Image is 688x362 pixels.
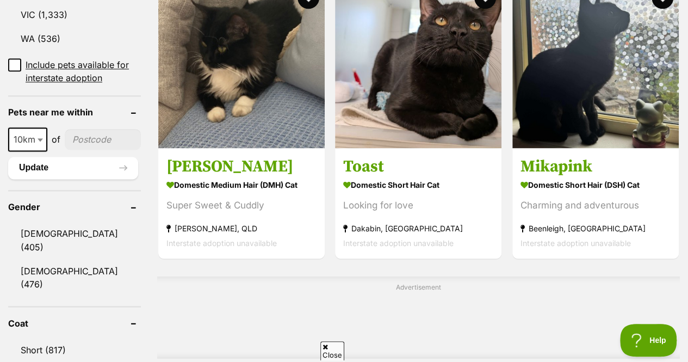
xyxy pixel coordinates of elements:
span: 10km [9,132,46,147]
strong: Beenleigh, [GEOGRAPHIC_DATA] [520,221,671,236]
h3: Mikapink [520,156,671,177]
a: Short (817) [8,338,141,361]
a: Include pets available for interstate adoption [8,58,141,84]
strong: Domestic Medium Hair (DMH) Cat [166,177,317,193]
strong: Dakabin, [GEOGRAPHIC_DATA] [343,221,493,236]
span: Interstate adoption unavailable [343,238,454,248]
div: Super Sweet & Cuddly [166,198,317,213]
button: Update [8,157,138,179]
h3: Toast [343,156,493,177]
a: WA (536) [8,27,141,50]
span: 10km [8,127,47,151]
header: Coat [8,318,141,328]
div: Looking for love [343,198,493,213]
span: Include pets available for interstate adoption [26,58,141,84]
a: Toast Domestic Short Hair Cat Looking for love Dakabin, [GEOGRAPHIC_DATA] Interstate adoption una... [335,148,501,259]
h3: [PERSON_NAME] [166,156,317,177]
div: Advertisement [157,276,680,358]
iframe: Help Scout Beacon - Open [620,324,677,357]
span: Interstate adoption unavailable [166,238,277,248]
a: VIC (1,333) [8,3,141,26]
iframe: Advertisement [418,347,419,347]
strong: [PERSON_NAME], QLD [166,221,317,236]
header: Pets near me within [8,107,141,117]
a: Mikapink Domestic Short Hair (DSH) Cat Charming and adventurous Beenleigh, [GEOGRAPHIC_DATA] Inte... [512,148,679,259]
span: of [52,133,60,146]
a: [PERSON_NAME] Domestic Medium Hair (DMH) Cat Super Sweet & Cuddly [PERSON_NAME], QLD Interstate a... [158,148,325,259]
div: Charming and adventurous [520,198,671,213]
a: [DEMOGRAPHIC_DATA] (476) [8,259,141,295]
span: Interstate adoption unavailable [520,238,631,248]
input: postcode [65,129,141,150]
span: Close [320,341,344,360]
header: Gender [8,202,141,212]
strong: Domestic Short Hair Cat [343,177,493,193]
a: [DEMOGRAPHIC_DATA] (405) [8,222,141,258]
strong: Domestic Short Hair (DSH) Cat [520,177,671,193]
